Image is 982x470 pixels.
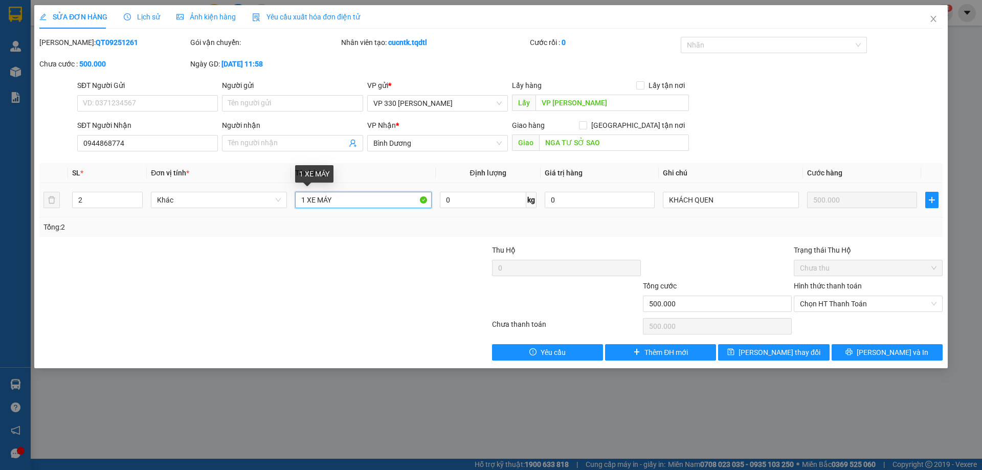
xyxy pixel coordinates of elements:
span: CR : [8,76,24,87]
span: Tổng cước [643,282,677,290]
span: Nhận: [132,10,157,20]
button: plusThêm ĐH mới [605,344,716,361]
span: [GEOGRAPHIC_DATA] tận nơi [587,120,689,131]
input: Ghi Chú [663,192,799,208]
div: 1 XE MÁY [295,165,333,183]
input: 0 [807,192,917,208]
div: Tổng: 2 [43,221,379,233]
div: Trạng thái Thu Hộ [794,244,943,256]
button: plus [925,192,939,208]
span: Yêu cầu [541,347,566,358]
span: Khác [157,192,281,208]
b: 0 [562,38,566,47]
input: Dọc đường [535,95,689,111]
span: plus [926,196,938,204]
span: SL [72,169,80,177]
span: Giao hàng [512,121,545,129]
div: Gói vận chuyển: [190,37,339,48]
span: Gửi: [9,10,25,20]
b: 500.000 [79,60,106,68]
span: VP [PERSON_NAME] [9,33,125,69]
label: Hình thức thanh toán [794,282,862,290]
span: close [929,15,938,23]
div: Người nhận [222,120,363,131]
span: Cước hàng [807,169,842,177]
span: Lịch sử [124,13,160,21]
span: exclamation-circle [529,348,537,356]
span: Đơn vị tính [151,169,189,177]
div: Chưa thanh toán [491,319,642,337]
span: kg [526,192,537,208]
div: VP An Sương [132,9,204,33]
span: Lấy hàng [512,81,542,89]
input: Dọc đường [539,135,689,151]
span: clock-circle [124,13,131,20]
input: VD: Bàn, Ghế [295,192,431,208]
div: Cước rồi : [530,37,679,48]
span: Thêm ĐH mới [644,347,688,358]
span: Thu Hộ [492,246,516,254]
span: printer [845,348,853,356]
span: DĐ: [9,39,24,50]
span: user-add [349,139,357,147]
div: [PERSON_NAME]: [39,37,188,48]
button: exclamation-circleYêu cầu [492,344,603,361]
div: Chưa cước : [39,58,188,70]
b: QT09251261 [96,38,138,47]
b: cucntk.tqdtl [388,38,427,47]
button: Close [919,5,948,34]
span: [PERSON_NAME] thay đổi [739,347,820,358]
span: plus [633,348,640,356]
div: 0938591677 [132,33,204,48]
div: Ngày GD: [190,58,339,70]
div: VP gửi [367,80,508,91]
button: printer[PERSON_NAME] và In [832,344,943,361]
div: Nhân viên tạo: [341,37,528,48]
span: Lấy [512,95,535,111]
span: [PERSON_NAME] và In [857,347,928,358]
div: SĐT Người Gửi [77,80,218,91]
b: [DATE] 11:58 [221,60,263,68]
button: save[PERSON_NAME] thay đổi [718,344,829,361]
th: Ghi chú [659,163,803,183]
span: VP 330 Lê Duẫn [373,96,502,111]
div: Người gửi [222,80,363,91]
span: picture [176,13,184,20]
div: VP 330 [PERSON_NAME] [9,9,125,33]
span: Giá trị hàng [545,169,583,177]
div: SĐT Người Nhận [77,120,218,131]
span: Bình Dương [373,136,502,151]
span: Ảnh kiện hàng [176,13,236,21]
img: icon [252,13,260,21]
span: edit [39,13,47,20]
span: save [727,348,734,356]
span: Giao [512,135,539,151]
div: 200.000 [8,75,127,87]
span: Yêu cầu xuất hóa đơn điện tử [252,13,360,21]
span: SỬA ĐƠN HÀNG [39,13,107,21]
span: VP Nhận [367,121,396,129]
span: Lấy tận nơi [644,80,689,91]
span: Chưa thu [800,260,936,276]
span: Chọn HT Thanh Toán [800,296,936,311]
span: Định lượng [470,169,506,177]
button: delete [43,192,60,208]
